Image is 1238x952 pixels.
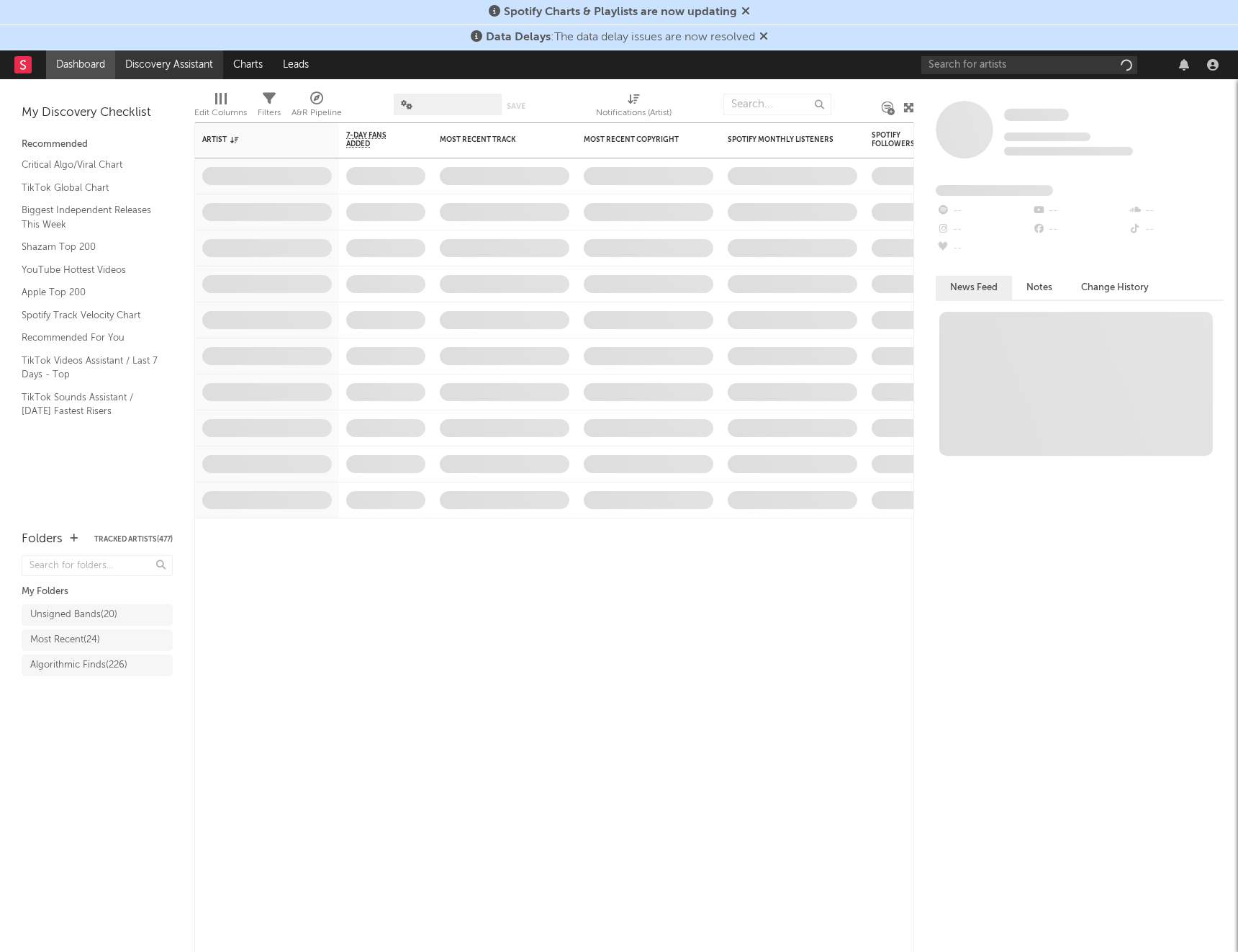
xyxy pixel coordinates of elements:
[936,185,1053,196] span: Fans Added by Platform
[872,131,922,148] div: Spotify Followers
[30,657,127,674] div: Algorithmic Finds ( 226 )
[22,583,173,601] div: My Folders
[346,131,404,148] span: 7-Day Fans Added
[115,50,223,79] a: Discovery Assistant
[22,555,173,576] input: Search for folders...
[1031,202,1127,220] div: --
[1004,109,1069,121] span: Some Artist
[202,135,310,144] div: Artist
[22,262,158,278] a: YouTube Hottest Videos
[936,202,1031,220] div: --
[22,157,158,173] a: Critical Algo/Viral Chart
[22,104,173,122] div: My Discovery Checklist
[1004,147,1133,156] span: 0 fans last week
[1004,133,1090,141] span: Tracking Since: [DATE]
[194,104,247,122] div: Edit Columns
[936,276,1012,300] button: News Feed
[1128,220,1224,239] div: --
[22,239,158,255] a: Shazam Top 200
[94,536,173,543] button: Tracked Artists(477)
[22,390,158,419] a: TikTok Sounds Assistant / [DATE] Fastest Risers
[507,102,525,110] button: Save
[22,604,173,626] a: Unsigned Bands(20)
[30,606,117,624] div: Unsigned Bands ( 20 )
[1067,276,1163,300] button: Change History
[741,6,750,18] span: Dismiss
[1128,202,1224,220] div: --
[1004,108,1069,122] a: Some Artist
[22,330,158,346] a: Recommended For You
[486,32,755,43] span: : The data delay issues are now resolved
[728,135,836,144] div: Spotify Monthly Listeners
[22,629,173,651] a: Most Recent(24)
[30,632,100,649] div: Most Recent ( 24 )
[723,94,831,115] input: Search...
[936,220,1031,239] div: --
[46,50,115,79] a: Dashboard
[258,86,281,128] div: Filters
[292,104,342,122] div: A&R Pipeline
[596,86,672,128] div: Notifications (Artist)
[258,104,281,122] div: Filters
[223,50,273,79] a: Charts
[486,32,551,43] span: Data Delays
[596,104,672,122] div: Notifications (Artist)
[921,56,1137,74] input: Search for artists
[22,284,158,300] a: Apple Top 200
[22,531,63,548] div: Folders
[759,32,768,43] span: Dismiss
[440,135,548,144] div: Most Recent Track
[22,180,158,196] a: TikTok Global Chart
[22,353,158,382] a: TikTok Videos Assistant / Last 7 Days - Top
[292,86,342,128] div: A&R Pipeline
[584,135,692,144] div: Most Recent Copyright
[22,202,158,232] a: Biggest Independent Releases This Week
[936,239,1031,258] div: --
[22,307,158,323] a: Spotify Track Velocity Chart
[1012,276,1067,300] button: Notes
[22,136,173,153] div: Recommended
[273,50,319,79] a: Leads
[1031,220,1127,239] div: --
[22,655,173,676] a: Algorithmic Finds(226)
[194,86,247,128] div: Edit Columns
[504,6,737,18] span: Spotify Charts & Playlists are now updating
